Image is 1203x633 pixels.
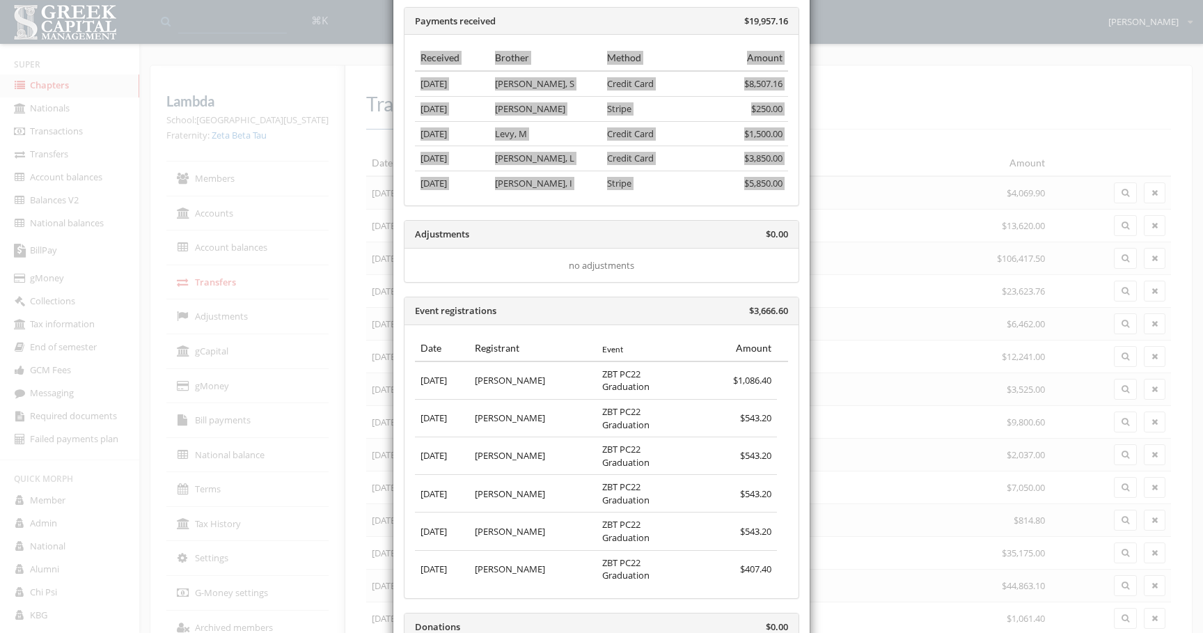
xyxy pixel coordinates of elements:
[744,177,783,189] span: $5,850.00
[469,475,596,513] td: [PERSON_NAME]
[495,77,574,90] a: [PERSON_NAME], S
[744,15,788,27] span: $19,957.16
[420,525,447,538] span: [DATE]
[420,563,447,575] span: [DATE]
[415,336,469,361] th: Date
[469,336,596,361] th: Registrant
[404,8,799,36] div: Payments received
[607,177,631,189] a: Stripe
[766,620,788,633] span: $0.00
[597,400,687,437] td: ZBT PC22 Graduation
[607,127,654,140] a: Credit Card
[597,437,687,475] td: ZBT PC22 Graduation
[420,102,447,115] span: [DATE]
[687,336,777,361] th: Amount
[597,513,687,550] td: ZBT PC22 Graduation
[597,550,687,588] td: ZBT PC22 Graduation
[597,361,687,400] td: ZBT PC22 Graduation
[469,361,596,400] td: [PERSON_NAME]
[607,77,654,90] a: Credit Card
[751,102,783,115] span: $250.00
[469,513,596,550] td: [PERSON_NAME]
[469,400,596,437] td: [PERSON_NAME]
[733,374,771,386] span: $1,086.40
[404,297,799,325] div: Event registrations
[489,45,601,71] th: Brother
[495,177,572,189] a: [PERSON_NAME], I
[744,77,783,90] span: $8,507.16
[744,127,783,140] span: $1,500.00
[607,152,654,164] a: Credit Card
[415,45,489,71] th: Received
[597,475,687,513] td: ZBT PC22 Graduation
[469,437,596,475] td: [PERSON_NAME]
[404,221,799,249] div: Adjustments
[415,259,788,272] div: no adjustments
[744,152,783,164] span: $3,850.00
[597,336,687,361] th: Event
[740,412,771,424] span: $543.20
[469,550,596,588] td: [PERSON_NAME]
[420,77,447,90] span: [DATE]
[601,45,714,71] th: Method
[607,102,631,115] a: Stripe
[740,563,771,575] span: $407.40
[749,304,788,317] span: $3,666.60
[420,127,447,140] span: [DATE]
[714,45,788,71] th: Amount
[495,152,574,164] a: [PERSON_NAME], L
[420,487,447,500] span: [DATE]
[740,525,771,538] span: $543.20
[766,228,788,240] span: $0.00
[495,102,565,115] a: [PERSON_NAME]
[420,177,447,189] span: [DATE]
[420,412,447,424] span: [DATE]
[420,374,447,386] span: [DATE]
[740,487,771,500] span: $543.20
[495,127,527,140] a: Levy, M
[420,152,447,164] span: [DATE]
[420,449,447,462] span: [DATE]
[740,449,771,462] span: $543.20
